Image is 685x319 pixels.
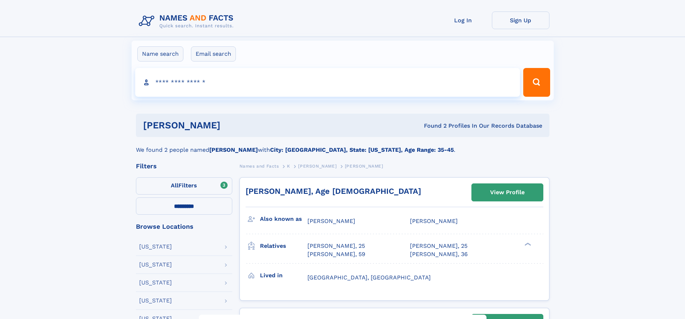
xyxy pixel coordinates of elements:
[136,137,549,154] div: We found 2 people named with .
[345,164,383,169] span: [PERSON_NAME]
[298,164,337,169] span: [PERSON_NAME]
[270,146,454,153] b: City: [GEOGRAPHIC_DATA], State: [US_STATE], Age Range: 35-45
[143,121,322,130] h1: [PERSON_NAME]
[239,161,279,170] a: Names and Facts
[137,46,183,61] label: Name search
[523,68,550,97] button: Search Button
[410,250,468,258] a: [PERSON_NAME], 36
[139,298,172,304] div: [US_STATE]
[136,163,232,169] div: Filters
[307,274,431,281] span: [GEOGRAPHIC_DATA], [GEOGRAPHIC_DATA]
[136,12,239,31] img: Logo Names and Facts
[171,182,178,189] span: All
[523,242,531,247] div: ❯
[135,68,520,97] input: search input
[260,269,307,282] h3: Lived in
[136,177,232,195] label: Filters
[139,262,172,268] div: [US_STATE]
[139,244,172,250] div: [US_STATE]
[139,280,172,286] div: [US_STATE]
[287,164,290,169] span: K
[307,250,365,258] a: [PERSON_NAME], 59
[136,223,232,230] div: Browse Locations
[287,161,290,170] a: K
[260,240,307,252] h3: Relatives
[307,242,365,250] a: [PERSON_NAME], 25
[246,187,421,196] a: [PERSON_NAME], Age [DEMOGRAPHIC_DATA]
[490,184,525,201] div: View Profile
[307,218,355,224] span: [PERSON_NAME]
[322,122,542,130] div: Found 2 Profiles In Our Records Database
[298,161,337,170] a: [PERSON_NAME]
[191,46,236,61] label: Email search
[410,242,467,250] a: [PERSON_NAME], 25
[410,218,458,224] span: [PERSON_NAME]
[434,12,492,29] a: Log In
[472,184,543,201] a: View Profile
[260,213,307,225] h3: Also known as
[492,12,549,29] a: Sign Up
[209,146,258,153] b: [PERSON_NAME]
